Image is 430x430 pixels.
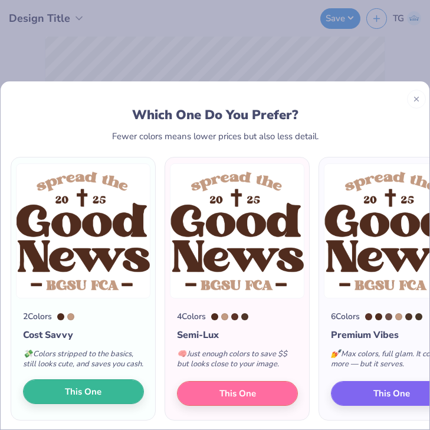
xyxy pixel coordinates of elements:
img: 4 color option [170,163,304,298]
div: 6 Colors [331,310,360,323]
div: 476 C [241,313,248,320]
div: 7518 C [385,313,392,320]
div: 2 Colors [23,310,52,323]
button: This One [177,381,298,406]
span: 💅 [331,349,340,359]
span: 🧠 [177,349,186,359]
div: 4 Colors [177,310,206,323]
div: Semi-Lux [177,328,298,342]
div: 476 C [405,313,412,320]
span: 💸 [23,349,32,359]
div: Just enough colors to save $$ but looks close to your image. [177,342,298,381]
button: This One [23,379,144,404]
div: 7521 C [67,313,74,320]
div: 4695 C [365,313,372,320]
div: Cost Savvy [23,328,144,342]
img: 2 color option [16,163,150,298]
div: Fewer colors means lower prices but also less detail. [98,132,333,141]
span: This One [373,387,409,401]
div: 7521 C [395,313,402,320]
div: 7533 C [415,313,422,320]
span: This One [65,385,101,399]
span: This One [219,387,255,401]
div: 7521 C [221,313,228,320]
h3: Which One Do You Prefer? [114,106,316,124]
div: 4625 C [375,313,382,320]
div: 4695 C [231,313,238,320]
div: 4625 C [211,313,218,320]
div: Colors stripped to the basics, still looks cute, and saves you cash. [23,342,144,381]
div: 4625 C [57,313,64,320]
